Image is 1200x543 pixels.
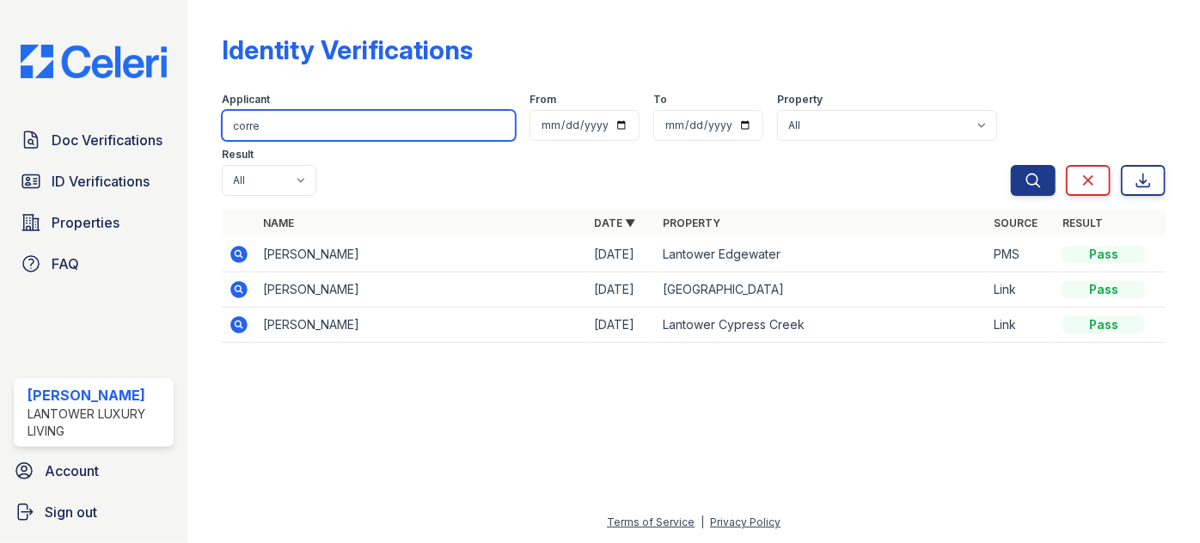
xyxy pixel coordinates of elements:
div: | [701,516,704,528]
a: Account [7,454,181,488]
a: Terms of Service [607,516,695,528]
a: ID Verifications [14,164,174,198]
span: ID Verifications [52,171,150,192]
td: Link [987,308,1056,343]
span: Account [45,461,99,481]
a: Properties [14,205,174,240]
td: [PERSON_NAME] [256,237,587,272]
div: Pass [1062,281,1145,298]
label: Result [222,148,254,162]
img: CE_Logo_Blue-a8612792a0a2168367f1c8372b55b34899dd931a85d93a1a3d3e32e68fde9ad4.png [7,45,181,77]
label: Property [777,93,823,107]
td: [DATE] [587,237,656,272]
a: Name [263,217,294,229]
a: Doc Verifications [14,123,174,157]
td: Link [987,272,1056,308]
td: [GEOGRAPHIC_DATA] [656,272,987,308]
td: [DATE] [587,308,656,343]
a: Source [994,217,1038,229]
div: [PERSON_NAME] [28,385,167,406]
a: FAQ [14,247,174,281]
a: Result [1062,217,1103,229]
input: Search by name or phone number [222,110,516,141]
td: [DATE] [587,272,656,308]
div: Identity Verifications [222,34,473,65]
div: Pass [1062,316,1145,333]
td: Lantower Cypress Creek [656,308,987,343]
div: Lantower Luxury Living [28,406,167,440]
td: [PERSON_NAME] [256,272,587,308]
label: From [530,93,556,107]
label: Applicant [222,93,270,107]
span: FAQ [52,253,79,274]
label: To [653,93,667,107]
span: Properties [52,212,119,233]
td: [PERSON_NAME] [256,308,587,343]
span: Sign out [45,502,97,522]
td: Lantower Edgewater [656,237,987,272]
a: Privacy Policy [710,516,781,528]
a: Property [663,217,720,229]
div: Pass [1062,246,1145,263]
span: Doc Verifications [52,130,162,150]
td: PMS [987,237,1056,272]
a: Sign out [7,495,181,529]
a: Date ▼ [594,217,635,229]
